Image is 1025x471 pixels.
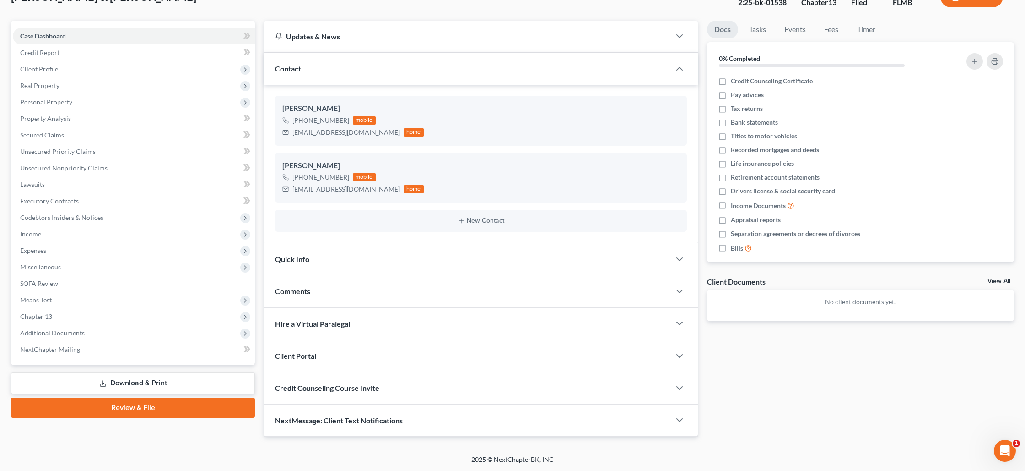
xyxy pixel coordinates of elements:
[404,185,424,193] div: home
[731,131,797,141] span: Titles to motor vehicles
[13,143,255,160] a: Unsecured Priority Claims
[20,197,79,205] span: Executory Contracts
[20,164,108,172] span: Unsecured Nonpriority Claims
[13,127,255,143] a: Secured Claims
[13,44,255,61] a: Credit Report
[13,110,255,127] a: Property Analysis
[275,255,309,263] span: Quick Info
[731,186,835,196] span: Drivers license & social security card
[20,246,46,254] span: Expenses
[292,185,400,194] div: [EMAIL_ADDRESS][DOMAIN_NAME]
[742,21,773,38] a: Tasks
[292,173,349,182] div: [PHONE_NUMBER]
[20,230,41,238] span: Income
[282,103,680,114] div: [PERSON_NAME]
[731,173,820,182] span: Retirement account statements
[731,104,763,113] span: Tax returns
[20,181,45,188] span: Lawsuits
[707,277,766,286] div: Client Documents
[20,32,66,40] span: Case Dashboard
[20,345,80,353] span: NextChapter Mailing
[731,229,860,238] span: Separation agreements or decrees of divorces
[731,90,764,99] span: Pay advices
[987,278,1010,285] a: View All
[404,128,424,137] div: home
[20,98,72,106] span: Personal Property
[13,28,255,44] a: Case Dashboard
[13,160,255,176] a: Unsecured Nonpriority Claims
[731,159,794,168] span: Life insurance policies
[20,49,59,56] span: Credit Report
[731,244,743,253] span: Bills
[13,341,255,358] a: NextChapter Mailing
[731,118,778,127] span: Bank statements
[20,312,52,320] span: Chapter 13
[731,77,813,86] span: Credit Counseling Certificate
[20,296,52,304] span: Means Test
[731,145,819,154] span: Recorded mortgages and deeds
[353,116,376,125] div: mobile
[13,275,255,292] a: SOFA Review
[20,279,58,287] span: SOFA Review
[275,383,379,392] span: Credit Counseling Course Invite
[731,215,781,225] span: Appraisal reports
[292,116,349,125] div: [PHONE_NUMBER]
[817,21,846,38] a: Fees
[850,21,883,38] a: Timer
[731,201,786,210] span: Income Documents
[1013,440,1020,447] span: 1
[714,297,1007,307] p: No client documents yet.
[20,65,58,73] span: Client Profile
[20,214,103,221] span: Codebtors Insiders & Notices
[292,128,400,137] div: [EMAIL_ADDRESS][DOMAIN_NAME]
[777,21,813,38] a: Events
[20,329,85,337] span: Additional Documents
[11,398,255,418] a: Review & File
[282,217,680,225] button: New Contact
[13,193,255,209] a: Executory Contracts
[275,416,403,425] span: NextMessage: Client Text Notifications
[282,160,680,171] div: [PERSON_NAME]
[275,351,316,360] span: Client Portal
[20,263,61,271] span: Miscellaneous
[13,176,255,193] a: Lawsuits
[20,82,59,89] span: Real Property
[994,440,1016,462] iframe: Intercom live chat
[719,55,760,62] strong: 0% Completed
[11,372,255,394] a: Download & Print
[275,64,301,73] span: Contact
[275,319,350,328] span: Hire a Virtual Paralegal
[275,287,310,296] span: Comments
[275,32,659,41] div: Updates & News
[20,148,96,155] span: Unsecured Priority Claims
[20,115,71,122] span: Property Analysis
[20,131,64,139] span: Secured Claims
[353,173,376,181] div: mobile
[707,21,738,38] a: Docs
